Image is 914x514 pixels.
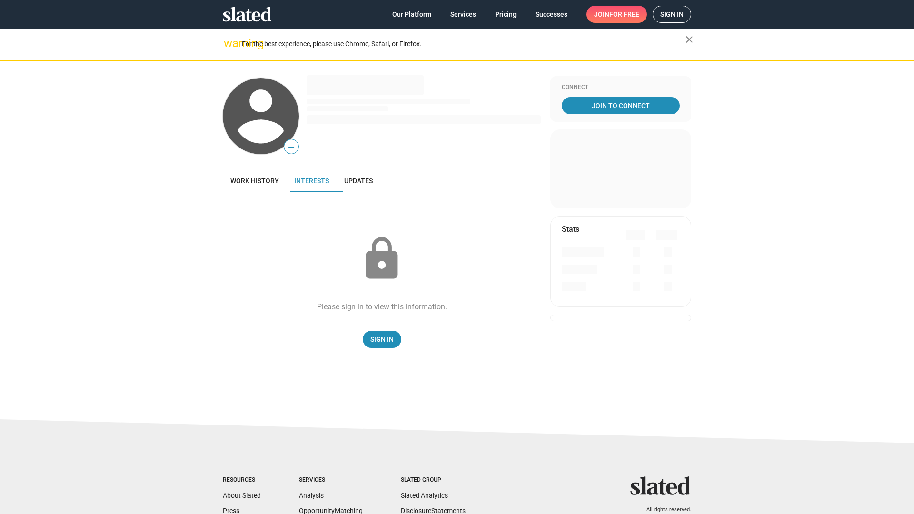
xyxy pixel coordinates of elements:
[594,6,639,23] span: Join
[224,38,235,49] mat-icon: warning
[660,6,684,22] span: Sign in
[392,6,431,23] span: Our Platform
[299,476,363,484] div: Services
[564,97,678,114] span: Join To Connect
[609,6,639,23] span: for free
[230,177,279,185] span: Work history
[562,97,680,114] a: Join To Connect
[223,169,287,192] a: Work history
[284,141,298,153] span: —
[653,6,691,23] a: Sign in
[562,224,579,234] mat-card-title: Stats
[684,34,695,45] mat-icon: close
[562,84,680,91] div: Connect
[443,6,484,23] a: Services
[495,6,517,23] span: Pricing
[299,492,324,499] a: Analysis
[223,476,261,484] div: Resources
[586,6,647,23] a: Joinfor free
[536,6,567,23] span: Successes
[358,235,406,283] mat-icon: lock
[385,6,439,23] a: Our Platform
[450,6,476,23] span: Services
[487,6,524,23] a: Pricing
[317,302,447,312] div: Please sign in to view this information.
[344,177,373,185] span: Updates
[287,169,337,192] a: Interests
[401,492,448,499] a: Slated Analytics
[242,38,685,50] div: For the best experience, please use Chrome, Safari, or Firefox.
[370,331,394,348] span: Sign In
[528,6,575,23] a: Successes
[223,492,261,499] a: About Slated
[401,476,466,484] div: Slated Group
[363,331,401,348] a: Sign In
[337,169,380,192] a: Updates
[294,177,329,185] span: Interests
